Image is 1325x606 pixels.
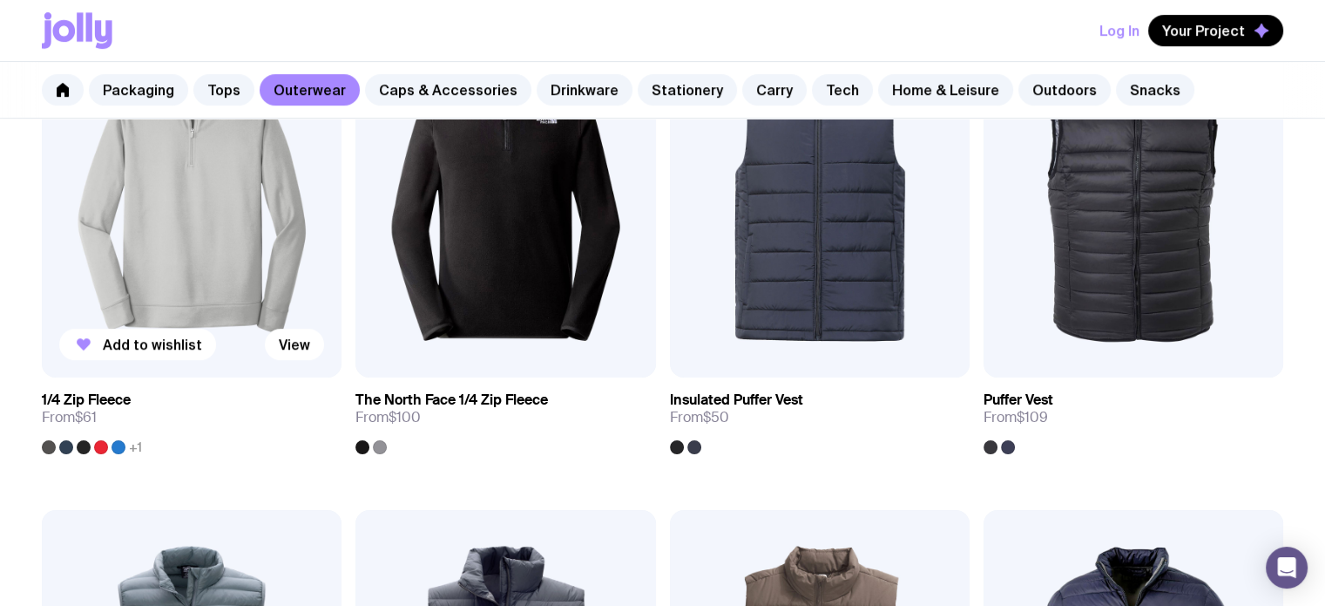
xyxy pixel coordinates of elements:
[878,74,1013,106] a: Home & Leisure
[75,408,97,426] span: $61
[670,378,970,454] a: Insulated Puffer VestFrom$50
[1266,547,1308,589] div: Open Intercom Messenger
[1148,15,1283,46] button: Your Project
[812,74,873,106] a: Tech
[193,74,254,106] a: Tops
[365,74,531,106] a: Caps & Accessories
[129,440,142,454] span: +1
[1017,408,1048,426] span: $109
[670,392,803,409] h3: Insulated Puffer Vest
[355,409,421,426] span: From
[355,392,548,409] h3: The North Face 1/4 Zip Fleece
[670,409,729,426] span: From
[42,409,97,426] span: From
[1018,74,1111,106] a: Outdoors
[59,329,216,360] button: Add to wishlist
[1162,22,1245,39] span: Your Project
[389,408,421,426] span: $100
[984,409,1048,426] span: From
[703,408,729,426] span: $50
[265,329,324,360] a: View
[89,74,188,106] a: Packaging
[742,74,807,106] a: Carry
[260,74,360,106] a: Outerwear
[984,392,1053,409] h3: Puffer Vest
[42,378,341,454] a: 1/4 Zip FleeceFrom$61+1
[103,336,202,353] span: Add to wishlist
[984,378,1283,454] a: Puffer VestFrom$109
[1099,15,1139,46] button: Log In
[355,378,655,454] a: The North Face 1/4 Zip FleeceFrom$100
[537,74,632,106] a: Drinkware
[42,392,131,409] h3: 1/4 Zip Fleece
[638,74,737,106] a: Stationery
[1116,74,1194,106] a: Snacks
